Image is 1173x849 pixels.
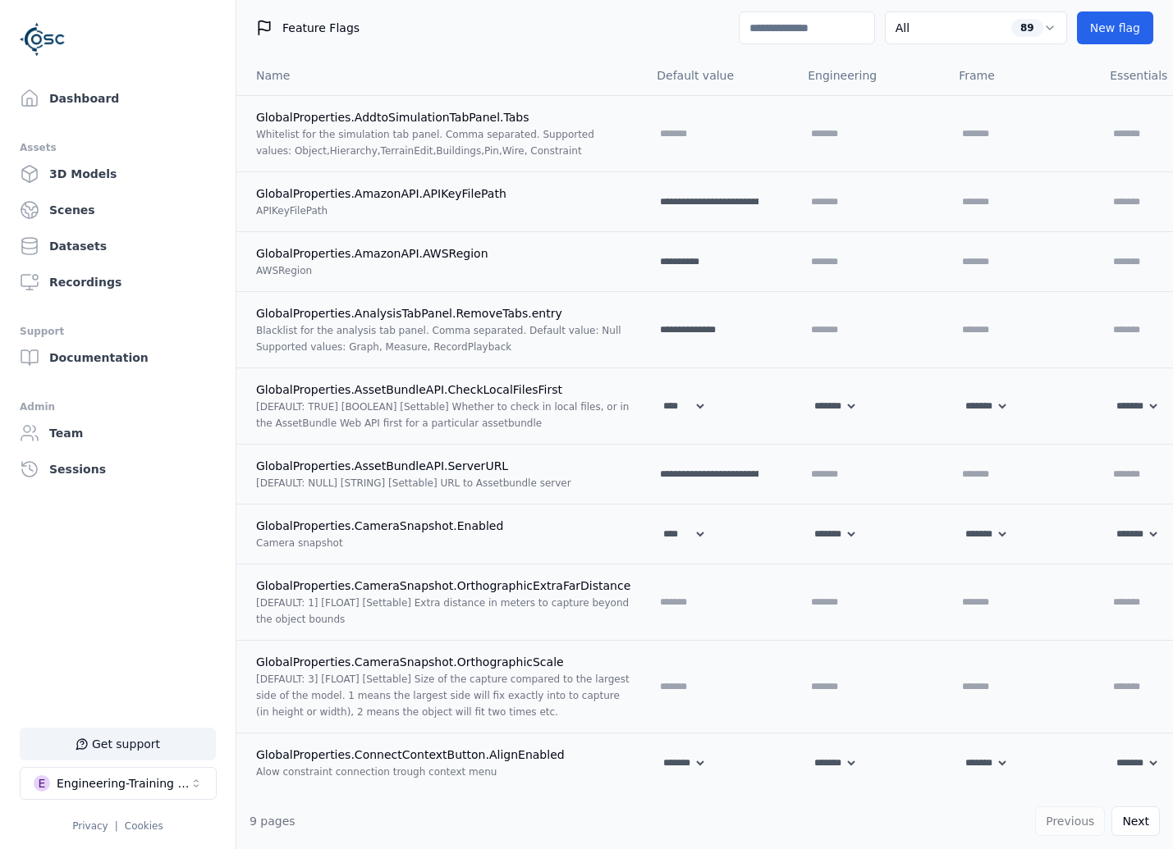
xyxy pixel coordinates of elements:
[282,20,360,36] span: Feature Flags
[256,307,562,320] span: GlobalProperties.AnalysisTabPanel.RemoveTabs.entry
[256,537,343,549] span: Camera snapshot
[256,748,565,761] span: GlobalProperties.ConnectContextButton.AlignEnabled
[72,820,108,832] a: Privacy
[236,56,644,95] th: Name
[256,205,328,217] span: APIKeyFilePath
[256,655,564,669] span: GlobalProperties.CameraSnapshot.OrthographicScale
[644,56,795,95] th: Default value
[13,453,222,486] a: Sessions
[1111,806,1160,836] button: Next
[125,820,163,832] a: Cookies
[1077,11,1153,44] button: New flag
[256,187,506,200] span: GlobalProperties.AmazonAPI.APIKeyFilePath
[256,477,571,489] span: [DEFAULT: NULL] [STRING] [Settable] URL to Assetbundle server
[20,728,216,760] button: Get support
[256,519,503,532] span: GlobalProperties.CameraSnapshot.Enabled
[256,129,594,157] span: Whitelist for the simulation tab panel. Comma separated. Supported values: Object,Hierarchy,Terra...
[256,325,621,353] span: Blacklist for the analysis tab panel. Comma separated. Default value: Null Supported values: Grap...
[34,775,50,792] div: E
[256,265,312,276] span: AWSRegion
[20,322,216,341] div: Support
[20,138,216,157] div: Assets
[13,82,222,115] a: Dashboard
[256,401,629,429] span: [DEFAULT: TRUE] [BOOLEAN] [Settable] Whether to check in local files, or in the AssetBundle Web A...
[20,397,216,417] div: Admin
[256,579,630,592] span: GlobalProperties.CameraSnapshot.OrthographicExtraFarDistance
[795,56,946,95] th: Engineering
[256,459,508,472] span: GlobalProperties.AssetBundleAPI.ServerURL
[13,266,222,299] a: Recordings
[256,247,488,260] span: GlobalProperties.AmazonAPI.AWSRegion
[256,111,529,124] span: GlobalProperties.AddtoSimulationTabPanel.Tabs
[256,383,562,396] span: GlobalProperties.AssetBundleAPI.CheckLocalFilesFirst
[20,16,66,62] img: Logo
[115,820,118,832] span: |
[13,341,222,374] a: Documentation
[13,194,222,226] a: Scenes
[250,815,296,828] span: 9 pages
[20,767,217,800] button: Select a workspace
[13,417,222,450] a: Team
[256,766,497,778] span: Alow constraint connection trough context menu
[256,597,629,625] span: [DEFAULT: 1] [FLOAT] [Settable] Extra distance in meters to capture beyond the object bounds
[57,775,190,792] div: Engineering-Training (SSO Staging)
[946,56,1097,95] th: Frame
[13,157,222,190] a: 3D Models
[256,673,630,718] span: [DEFAULT: 3] [FLOAT] [Settable] Size of the capture compared to the largest side of the model. 1 ...
[13,230,222,262] a: Datasets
